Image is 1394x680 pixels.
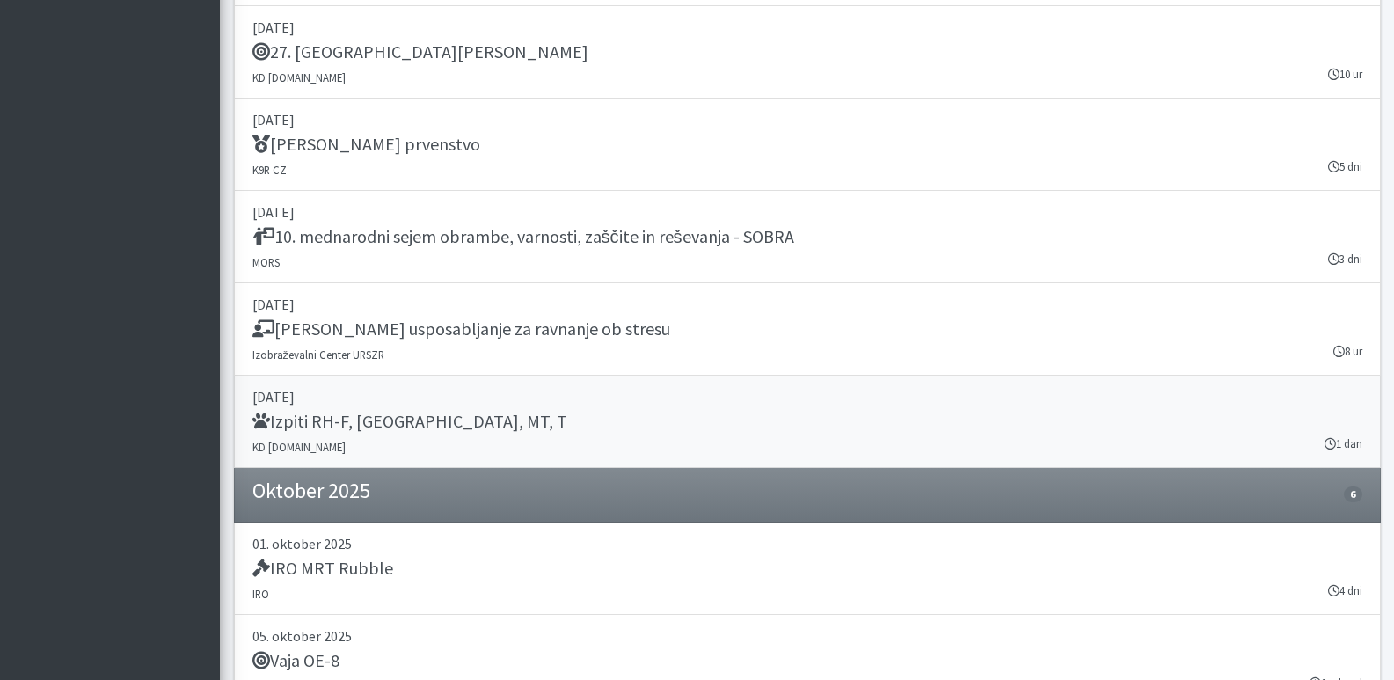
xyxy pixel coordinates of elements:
[252,587,269,601] small: IRO
[252,255,280,269] small: MORS
[252,163,287,177] small: K9R CZ
[252,318,670,340] h5: [PERSON_NAME] usposabljanje za ravnanje ob stresu
[252,440,346,454] small: KD [DOMAIN_NAME]
[234,376,1381,468] a: [DATE] Izpiti RH-F, [GEOGRAPHIC_DATA], MT, T KD [DOMAIN_NAME] 1 dan
[252,226,794,247] h5: 10. mednarodni sejem obrambe, varnosti, zaščite in reševanja - SOBRA
[252,650,339,671] h5: Vaja OE-8
[252,134,480,155] h5: [PERSON_NAME] prvenstvo
[234,191,1381,283] a: [DATE] 10. mednarodni sejem obrambe, varnosti, zaščite in reševanja - SOBRA MORS 3 dni
[1328,158,1362,175] small: 5 dni
[234,523,1381,615] a: 01. oktober 2025 IRO MRT Rubble IRO 4 dni
[234,6,1381,99] a: [DATE] 27. [GEOGRAPHIC_DATA][PERSON_NAME] KD [DOMAIN_NAME] 10 ur
[252,558,393,579] h5: IRO MRT Rubble
[252,294,1362,315] p: [DATE]
[252,479,370,504] h4: Oktober 2025
[1333,343,1362,360] small: 8 ur
[1328,582,1362,599] small: 4 dni
[252,70,346,84] small: KD [DOMAIN_NAME]
[1328,66,1362,83] small: 10 ur
[1328,251,1362,267] small: 3 dni
[1344,486,1361,502] span: 6
[252,347,384,362] small: Izobraževalni Center URSZR
[234,99,1381,191] a: [DATE] [PERSON_NAME] prvenstvo K9R CZ 5 dni
[1325,435,1362,452] small: 1 dan
[252,17,1362,38] p: [DATE]
[252,411,567,432] h5: Izpiti RH-F, [GEOGRAPHIC_DATA], MT, T
[234,283,1381,376] a: [DATE] [PERSON_NAME] usposabljanje za ravnanje ob stresu Izobraževalni Center URSZR 8 ur
[252,386,1362,407] p: [DATE]
[252,533,1362,554] p: 01. oktober 2025
[252,41,588,62] h5: 27. [GEOGRAPHIC_DATA][PERSON_NAME]
[252,201,1362,223] p: [DATE]
[252,109,1362,130] p: [DATE]
[252,625,1362,647] p: 05. oktober 2025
